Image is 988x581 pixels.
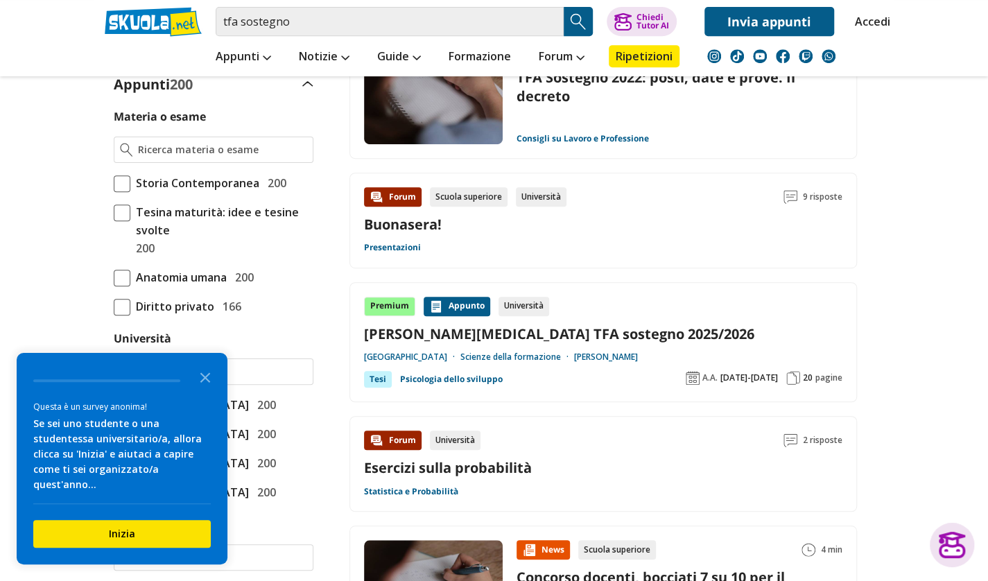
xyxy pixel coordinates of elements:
[786,371,800,385] img: Pagine
[702,372,718,383] span: A.A.
[364,458,532,477] a: Esercizi sulla probabilità
[33,400,211,413] div: Questa è un survey anonima!
[364,40,503,144] img: Immagine news
[799,49,813,63] img: twitch
[535,45,588,70] a: Forum
[636,13,668,30] div: Chiedi Tutor AI
[776,49,790,63] img: facebook
[516,187,566,207] div: Università
[364,242,421,253] a: Presentazioni
[429,300,443,313] img: Appunti contenuto
[33,520,211,548] button: Inizia
[138,143,306,157] input: Ricerca materia o esame
[445,45,514,70] a: Formazione
[460,352,574,363] a: Scienze della formazione
[720,372,778,383] span: [DATE]-[DATE]
[364,371,392,388] div: Tesi
[517,540,570,560] div: News
[229,268,254,286] span: 200
[801,543,815,557] img: Tempo lettura
[302,81,313,87] img: Apri e chiudi sezione
[295,45,353,70] a: Notizie
[364,187,422,207] div: Forum
[364,486,458,497] a: Statistica e Probabilità
[216,7,564,36] input: Cerca appunti, riassunti o versioni
[364,215,442,234] a: Buonasera!
[821,540,842,560] span: 4 min
[364,297,415,316] div: Premium
[374,45,424,70] a: Guide
[114,75,193,94] label: Appunti
[130,268,227,286] span: Anatomia umana
[730,49,744,63] img: tiktok
[609,45,679,67] a: Ripetizioni
[370,190,383,204] img: Forum contenuto
[707,49,721,63] img: instagram
[120,143,133,157] img: Ricerca materia o esame
[114,331,171,346] label: Università
[212,45,275,70] a: Appunti
[370,433,383,447] img: Forum contenuto
[430,187,508,207] div: Scuola superiore
[424,297,490,316] div: Appunto
[114,109,206,124] label: Materia o esame
[252,483,276,501] span: 200
[130,174,259,192] span: Storia Contemporanea
[568,11,589,32] img: Cerca appunti, riassunti o versioni
[364,431,422,450] div: Forum
[686,371,700,385] img: Anno accademico
[499,297,549,316] div: Università
[364,324,842,343] a: [PERSON_NAME][MEDICAL_DATA] TFA sostegno 2025/2026
[855,7,884,36] a: Accedi
[574,352,638,363] a: [PERSON_NAME]
[753,49,767,63] img: youtube
[822,49,835,63] img: WhatsApp
[17,353,227,564] div: Survey
[522,543,536,557] img: News contenuto
[783,433,797,447] img: Commenti lettura
[564,7,593,36] button: Search Button
[815,372,842,383] span: pagine
[130,203,313,239] span: Tesina maturità: idee e tesine svolte
[33,416,211,492] div: Se sei uno studente o una studentessa universitario/a, allora clicca su 'Inizia' e aiutaci a capi...
[130,239,155,257] span: 200
[803,431,842,450] span: 2 risposte
[170,75,193,94] span: 200
[517,133,649,144] a: Consigli su Lavoro e Professione
[578,540,656,560] div: Scuola superiore
[803,187,842,207] span: 9 risposte
[430,431,480,450] div: Università
[252,396,276,414] span: 200
[191,363,219,390] button: Close the survey
[252,454,276,472] span: 200
[252,425,276,443] span: 200
[803,372,813,383] span: 20
[783,190,797,204] img: Commenti lettura
[130,297,214,315] span: Diritto privato
[262,174,286,192] span: 200
[217,297,241,315] span: 166
[607,7,677,36] button: ChiediTutor AI
[400,371,503,388] a: Psicologia dello sviluppo
[364,352,460,363] a: [GEOGRAPHIC_DATA]
[704,7,834,36] a: Invia appunti
[517,68,795,105] a: TFA Sostegno 2022: posti, date e prove. Il decreto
